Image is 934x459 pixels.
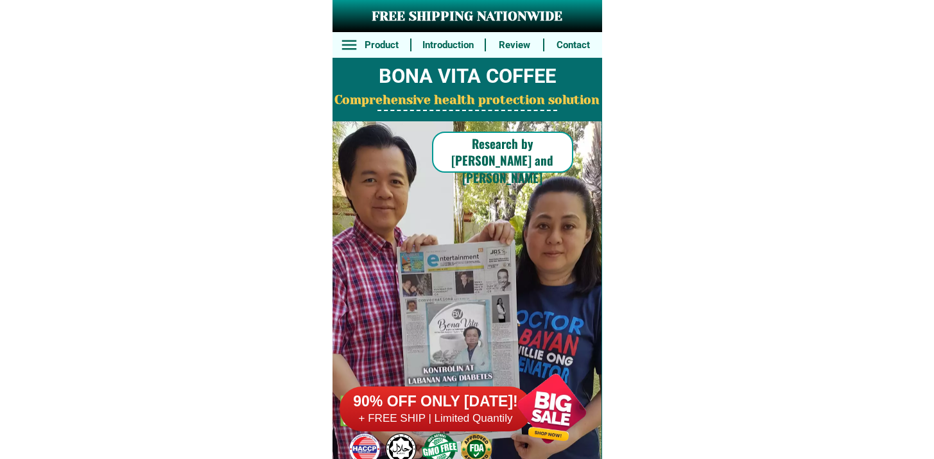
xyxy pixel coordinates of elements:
[333,91,602,110] h2: Comprehensive health protection solution
[333,62,602,92] h2: BONA VITA COFFEE
[333,7,602,26] h3: FREE SHIPPING NATIONWIDE
[359,38,403,53] h6: Product
[493,38,537,53] h6: Review
[340,411,532,426] h6: + FREE SHIP | Limited Quantily
[418,38,478,53] h6: Introduction
[340,392,532,411] h6: 90% OFF ONLY [DATE]!
[551,38,595,53] h6: Contact
[432,135,573,186] h6: Research by [PERSON_NAME] and [PERSON_NAME]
